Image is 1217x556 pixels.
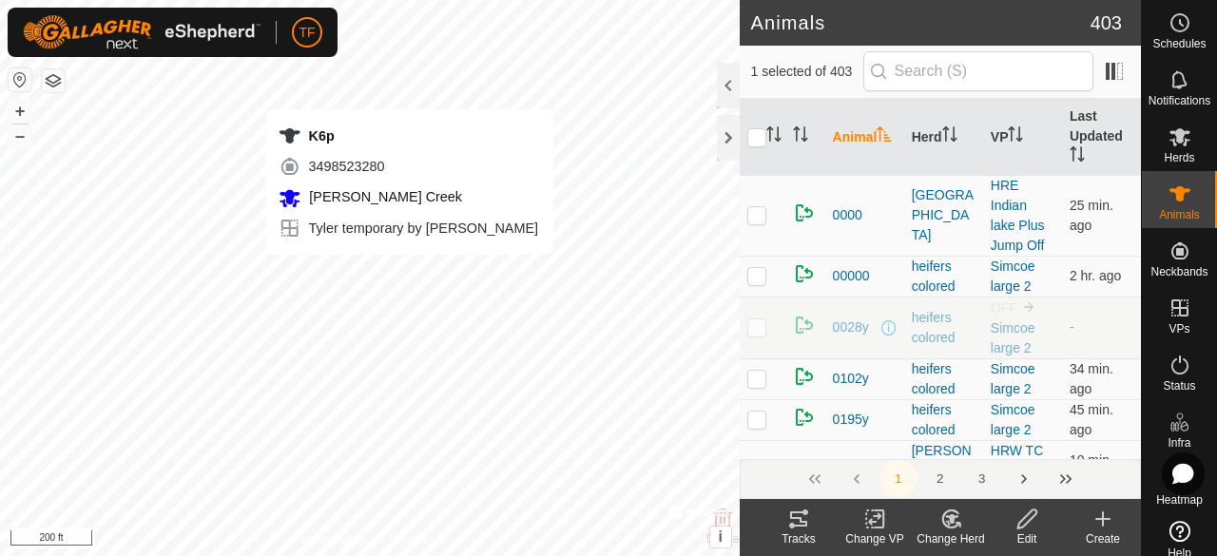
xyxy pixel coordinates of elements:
[991,361,1035,396] a: Simcoe large 2
[833,317,869,337] span: 0028y
[793,129,808,144] p-sorticon: Activate to sort
[991,320,1035,355] a: Simcoe large 2
[825,99,904,176] th: Animal
[1070,361,1113,396] span: Aug 10, 2025, 7:46 AM
[793,406,816,429] img: returning on
[904,99,983,176] th: Herd
[963,460,1001,498] button: 3
[793,262,816,285] img: returning on
[279,155,539,178] div: 3498523280
[912,185,976,245] div: [GEOGRAPHIC_DATA]
[912,359,976,399] div: heifers colored
[912,400,976,440] div: heifers colored
[1169,323,1189,335] span: VPs
[991,259,1035,294] a: Simcoe large 2
[1070,198,1113,233] span: Aug 10, 2025, 7:56 AM
[710,527,731,547] button: i
[279,217,539,240] div: Tyler temporary by [PERSON_NAME]
[751,62,863,82] span: 1 selected of 403
[1164,152,1194,163] span: Herds
[295,531,366,548] a: Privacy Policy
[761,530,837,547] div: Tracks
[991,178,1045,253] a: HRE Indian lake Plus Jump Off
[863,51,1093,91] input: Search (S)
[1070,149,1085,164] p-sorticon: Activate to sort
[1091,9,1122,37] span: 403
[991,300,1017,316] span: OFF
[9,68,31,91] button: Reset Map
[718,528,722,545] span: i
[793,456,816,479] img: returning on
[912,308,976,348] div: heifers colored
[1065,530,1141,547] div: Create
[751,11,1091,34] h2: Animals
[989,530,1065,547] div: Edit
[305,189,463,204] span: [PERSON_NAME] Creek
[1062,99,1141,176] th: Last Updated
[942,129,957,144] p-sorticon: Activate to sort
[833,266,870,286] span: 00000
[1070,452,1113,488] span: Aug 10, 2025, 8:11 AM
[9,100,31,123] button: +
[1008,129,1023,144] p-sorticon: Activate to sort
[299,23,315,43] span: TF
[912,441,976,501] div: [PERSON_NAME] Creek
[833,369,869,389] span: 0102y
[1070,402,1113,437] span: Aug 10, 2025, 7:36 AM
[23,15,261,49] img: Gallagher Logo
[921,460,959,498] button: 2
[1047,460,1085,498] button: Last Page
[1156,494,1203,506] span: Heatmap
[1149,95,1210,106] span: Notifications
[1070,268,1122,283] span: Aug 10, 2025, 6:08 AM
[837,530,913,547] div: Change VP
[1070,319,1074,335] span: -
[833,205,862,225] span: 0000
[833,410,869,430] span: 0195y
[388,531,444,548] a: Contact Us
[279,125,539,147] div: K6p
[1159,209,1200,220] span: Animals
[42,69,65,92] button: Map Layers
[1152,38,1206,49] span: Schedules
[793,365,816,388] img: returning on
[1163,380,1195,392] span: Status
[1150,266,1207,278] span: Neckbands
[1021,299,1036,315] img: to
[983,99,1062,176] th: VP
[1005,460,1043,498] button: Next Page
[793,314,816,336] img: returning on
[879,460,918,498] button: 1
[912,257,976,297] div: heifers colored
[766,129,782,144] p-sorticon: Activate to sort
[877,129,892,144] p-sorticon: Activate to sort
[991,402,1035,437] a: Simcoe large 2
[793,201,816,224] img: returning on
[913,530,989,547] div: Change Herd
[1168,437,1190,449] span: Infra
[9,125,31,147] button: –
[991,443,1048,498] a: HRW TC large with HR EZ 2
